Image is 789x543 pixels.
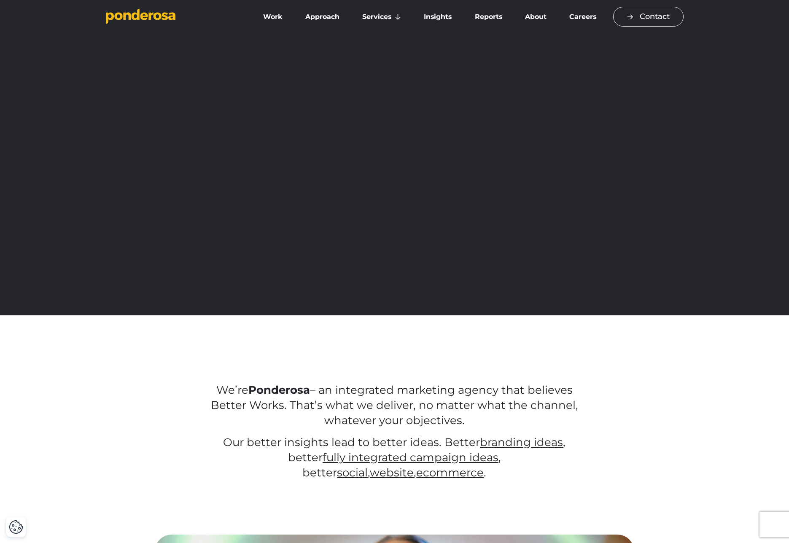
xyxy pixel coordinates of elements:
[204,435,585,481] p: Our better insights lead to better ideas. Better , better , better , , .
[253,8,292,26] a: Work
[204,383,585,428] p: We’re – an integrated marketing agency that believes Better Works. That’s what we deliver, no mat...
[9,520,23,534] button: Cookie Settings
[248,383,310,397] strong: Ponderosa
[337,466,368,479] a: social
[106,8,241,25] a: Go to homepage
[323,451,498,464] a: fully integrated campaign ideas
[9,520,23,534] img: Revisit consent button
[465,8,512,26] a: Reports
[560,8,606,26] a: Careers
[296,8,349,26] a: Approach
[416,466,484,479] a: ecommerce
[613,7,684,27] a: Contact
[414,8,461,26] a: Insights
[353,8,411,26] a: Services
[515,8,556,26] a: About
[480,435,563,449] a: branding ideas
[370,466,414,479] a: website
